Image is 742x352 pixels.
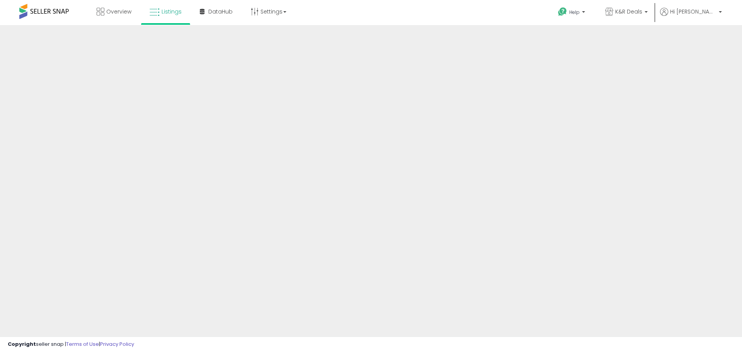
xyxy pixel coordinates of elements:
a: Terms of Use [66,340,99,348]
span: DataHub [208,8,233,15]
i: Get Help [558,7,567,17]
span: K&R Deals [615,8,642,15]
span: Help [569,9,580,15]
a: Privacy Policy [100,340,134,348]
div: seller snap | | [8,341,134,348]
span: Listings [162,8,182,15]
strong: Copyright [8,340,36,348]
a: Help [552,1,593,25]
span: Overview [106,8,131,15]
a: Hi [PERSON_NAME] [660,8,722,25]
span: Hi [PERSON_NAME] [670,8,716,15]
